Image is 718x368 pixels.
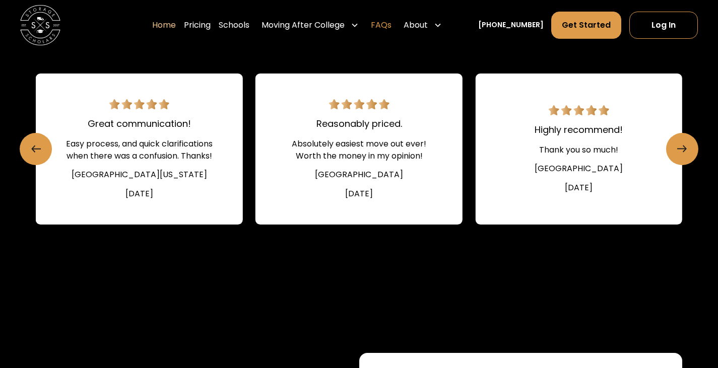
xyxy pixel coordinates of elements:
[262,19,345,31] div: Moving After College
[184,11,211,39] a: Pricing
[551,12,621,39] a: Get Started
[539,144,618,156] div: Thank you so much!
[475,73,682,224] a: 5 star review.Highly recommend!Thank you so much![GEOGRAPHIC_DATA][DATE]
[316,117,402,131] div: Reasonably priced.
[535,163,623,175] div: [GEOGRAPHIC_DATA]
[88,117,191,131] div: Great communication!
[345,188,373,200] div: [DATE]
[36,73,243,224] div: 8 / 22
[535,123,623,137] div: Highly recommend!
[20,5,60,45] img: Storage Scholars main logo
[404,19,428,31] div: About
[315,169,403,181] div: [GEOGRAPHIC_DATA]
[549,105,609,115] img: 5 star review.
[36,73,243,224] a: 5 star review.Great communication!Easy process, and quick clarifications when there was a confusi...
[255,73,463,224] div: 9 / 22
[565,182,593,194] div: [DATE]
[371,11,391,39] a: FAQs
[257,11,363,39] div: Moving After College
[219,11,249,39] a: Schools
[20,133,52,165] a: Previous slide
[475,73,682,224] div: 10 / 22
[125,188,153,200] div: [DATE]
[666,133,698,165] a: Next slide
[629,12,698,39] a: Log In
[255,73,463,224] a: 5 star review.Reasonably priced.Absolutely easiest move out ever! Worth the money in my opinion![...
[280,138,438,162] div: Absolutely easiest move out ever! Worth the money in my opinion!
[109,99,169,109] img: 5 star review.
[400,11,446,39] div: About
[60,138,219,162] div: Easy process, and quick clarifications when there was a confusion. Thanks!
[478,20,544,30] a: [PHONE_NUMBER]
[329,99,389,109] img: 5 star review.
[152,11,176,39] a: Home
[72,169,207,181] div: [GEOGRAPHIC_DATA][US_STATE]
